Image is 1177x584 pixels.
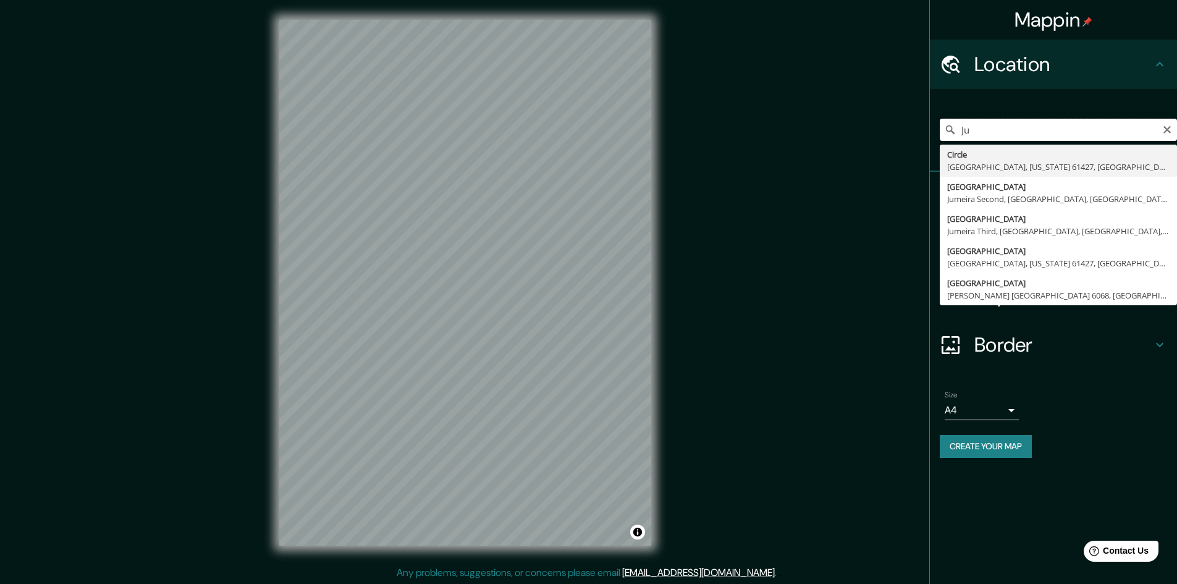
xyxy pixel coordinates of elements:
h4: Border [974,332,1152,357]
div: [GEOGRAPHIC_DATA], [US_STATE] 61427, [GEOGRAPHIC_DATA] [947,161,1170,173]
div: Layout [930,271,1177,320]
div: [PERSON_NAME] [GEOGRAPHIC_DATA] 6068, [GEOGRAPHIC_DATA] [947,289,1170,302]
h4: Location [974,52,1152,77]
button: Clear [1162,123,1172,135]
h4: Layout [974,283,1152,308]
button: Toggle attribution [630,525,645,540]
h4: Mappin [1015,7,1093,32]
label: Size [945,390,958,400]
canvas: Map [279,20,651,546]
div: Pins [930,172,1177,221]
button: Create your map [940,435,1032,458]
div: A4 [945,400,1019,420]
div: Jumeira Second, [GEOGRAPHIC_DATA], [GEOGRAPHIC_DATA], [GEOGRAPHIC_DATA] [947,193,1170,205]
div: . [778,565,781,580]
div: Border [930,320,1177,370]
div: Jumeira Third, [GEOGRAPHIC_DATA], [GEOGRAPHIC_DATA], [GEOGRAPHIC_DATA] [947,225,1170,237]
div: [GEOGRAPHIC_DATA] [947,277,1170,289]
div: . [777,565,778,580]
img: pin-icon.png [1082,17,1092,27]
div: [GEOGRAPHIC_DATA] [947,213,1170,225]
div: Circle [947,148,1170,161]
div: [GEOGRAPHIC_DATA], [US_STATE] 61427, [GEOGRAPHIC_DATA] [947,257,1170,269]
input: Pick your city or area [940,119,1177,141]
a: [EMAIL_ADDRESS][DOMAIN_NAME] [622,566,775,579]
div: [GEOGRAPHIC_DATA] [947,245,1170,257]
iframe: Help widget launcher [1067,536,1163,570]
div: Location [930,40,1177,89]
p: Any problems, suggestions, or concerns please email . [397,565,777,580]
div: Style [930,221,1177,271]
div: [GEOGRAPHIC_DATA] [947,180,1170,193]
